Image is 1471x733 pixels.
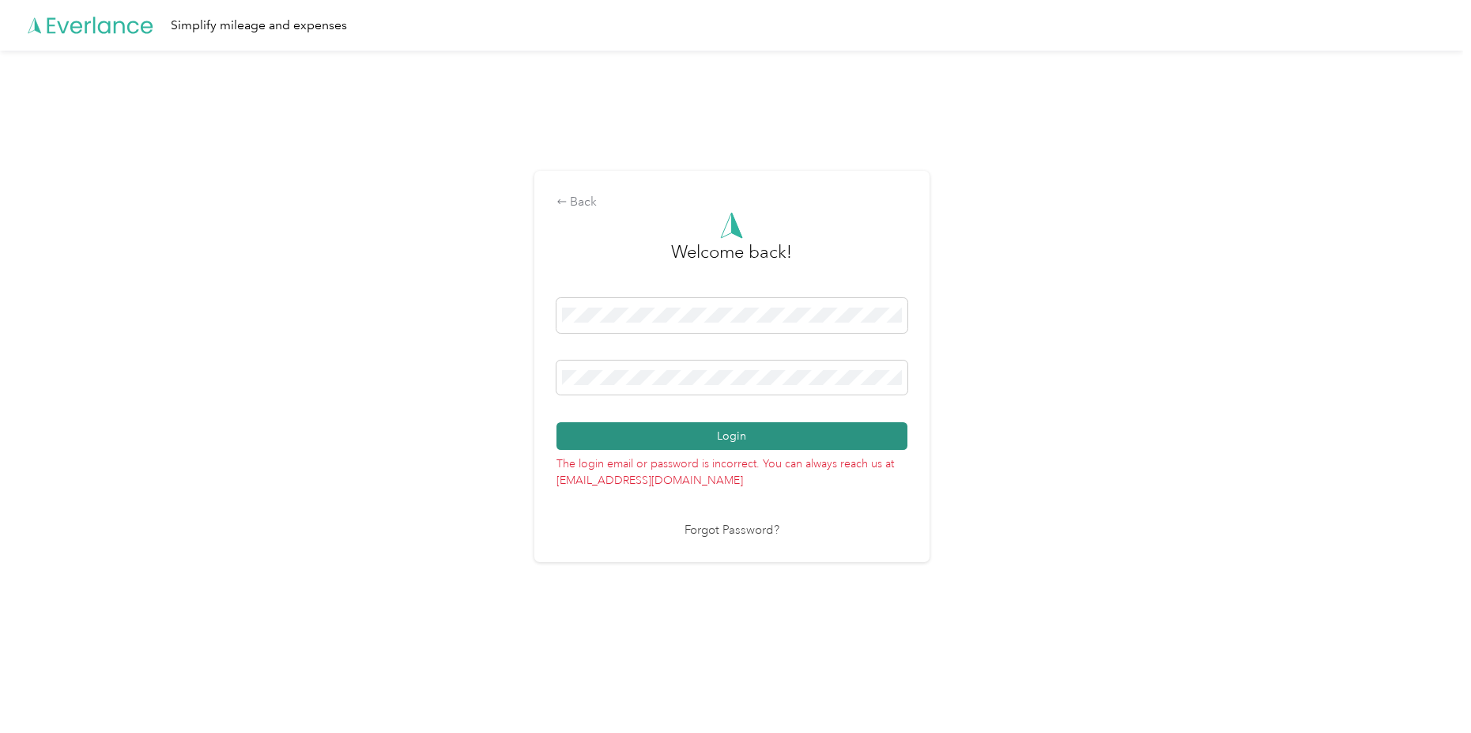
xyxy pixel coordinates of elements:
[556,450,907,489] p: The login email or password is incorrect. You can always reach us at [EMAIL_ADDRESS][DOMAIN_NAME]
[171,16,347,36] div: Simplify mileage and expenses
[556,422,907,450] button: Login
[671,239,792,281] h3: greeting
[556,193,907,212] div: Back
[685,522,779,540] a: Forgot Password?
